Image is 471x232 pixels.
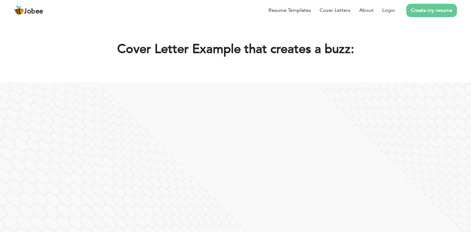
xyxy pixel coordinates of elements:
a: Resume Templates [269,7,311,14]
a: Create my resume [406,4,457,17]
a: About [359,7,373,14]
h1: Cover Letter Example that creates a buzz: [15,41,456,57]
a: Login [382,7,395,14]
a: Cover Letters [320,7,350,14]
a: Jobee [14,5,43,15]
span: Jobee [24,8,43,15]
img: jobee.io [14,5,24,15]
